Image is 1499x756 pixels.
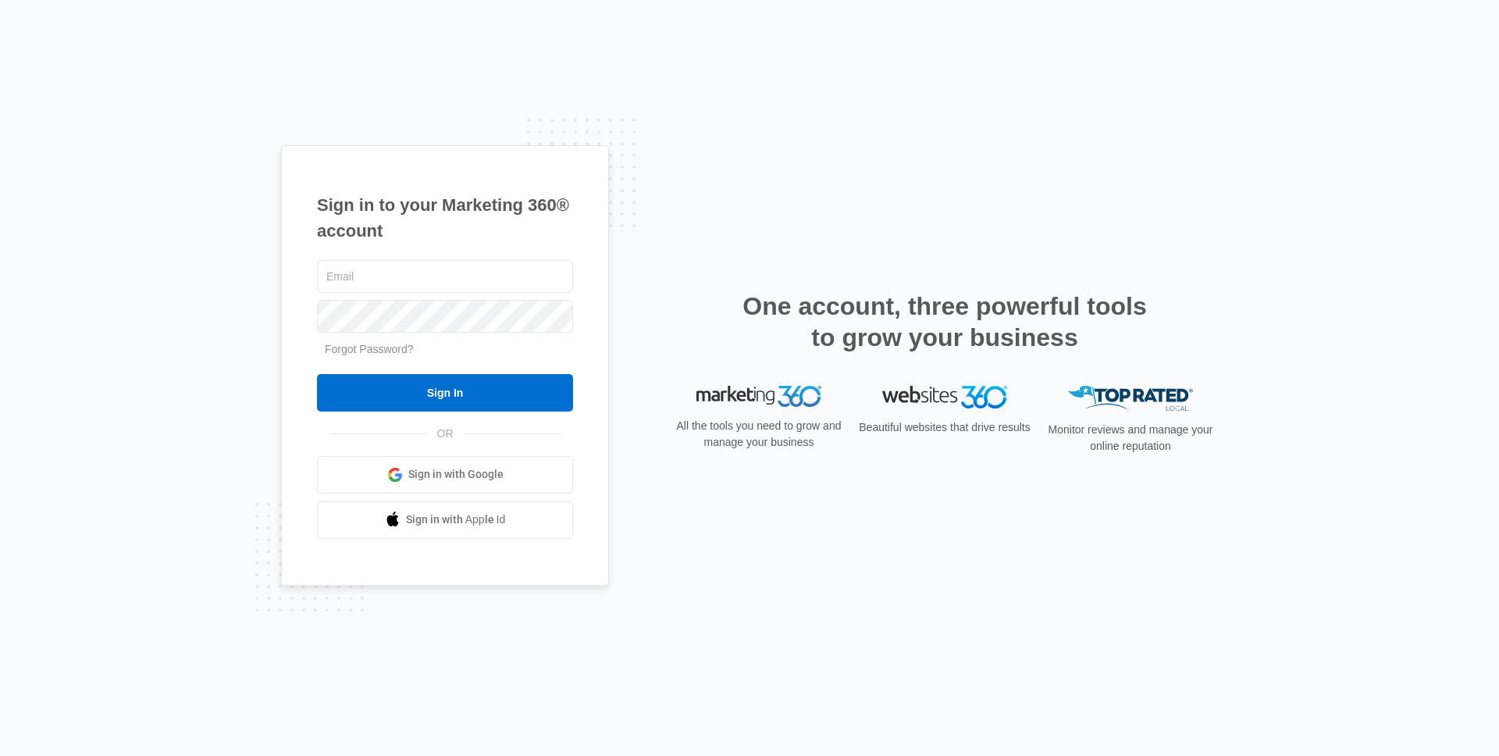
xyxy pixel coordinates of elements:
[426,426,465,442] span: OR
[317,192,573,244] h1: Sign in to your Marketing 360® account
[325,343,414,355] a: Forgot Password?
[882,386,1007,408] img: Websites 360
[317,456,573,494] a: Sign in with Google
[1068,386,1193,412] img: Top Rated Local
[408,466,504,483] span: Sign in with Google
[696,386,821,408] img: Marketing 360
[738,291,1152,353] h2: One account, three powerful tools to grow your business
[406,512,506,528] span: Sign in with Apple Id
[317,260,573,293] input: Email
[1043,422,1218,455] p: Monitor reviews and manage your online reputation
[317,374,573,412] input: Sign In
[317,501,573,539] a: Sign in with Apple Id
[671,418,846,451] p: All the tools you need to grow and manage your business
[857,419,1032,436] p: Beautiful websites that drive results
